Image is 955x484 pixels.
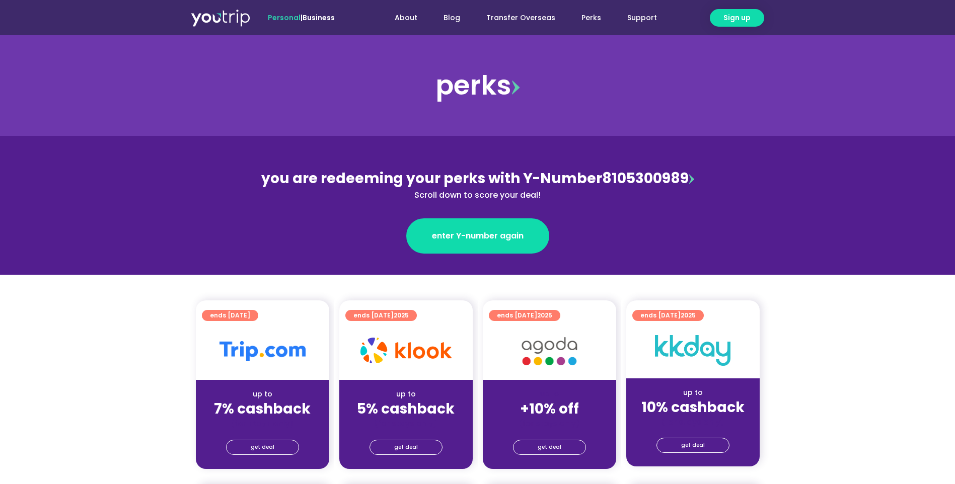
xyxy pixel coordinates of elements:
div: Scroll down to score your deal! [259,189,696,201]
a: Sign up [710,9,764,27]
strong: 10% cashback [641,397,745,417]
span: get deal [394,440,418,454]
a: get deal [370,440,443,455]
div: up to [634,387,752,398]
strong: 7% cashback [214,399,311,419]
a: Transfer Overseas [473,9,568,27]
a: get deal [513,440,586,455]
span: 2025 [394,311,409,319]
a: enter Y-number again [406,218,549,254]
span: ends [DATE] [210,310,250,321]
div: (for stays only) [347,418,465,429]
nav: Menu [362,9,670,27]
span: you are redeeming your perks with Y-Number [261,169,602,188]
div: (for stays only) [491,418,608,429]
a: ends [DATE]2025 [345,310,417,321]
strong: +10% off [520,399,579,419]
span: ends [DATE] [640,310,696,321]
span: get deal [251,440,274,454]
a: ends [DATE]2025 [632,310,704,321]
span: ends [DATE] [353,310,409,321]
span: Sign up [723,13,751,23]
a: Business [303,13,335,23]
div: 8105300989 [259,168,696,201]
div: up to [347,389,465,399]
span: up to [540,389,559,399]
span: enter Y-number again [432,230,524,242]
span: get deal [538,440,561,454]
span: Personal [268,13,301,23]
a: ends [DATE] [202,310,258,321]
strong: 5% cashback [357,399,455,419]
span: ends [DATE] [497,310,552,321]
a: About [382,9,430,27]
a: Support [614,9,670,27]
span: 2025 [681,311,696,319]
span: | [268,13,335,23]
a: get deal [226,440,299,455]
div: up to [204,389,321,399]
a: ends [DATE]2025 [489,310,560,321]
div: (for stays only) [634,417,752,427]
span: get deal [681,438,705,452]
a: get deal [656,438,729,453]
div: (for stays only) [204,418,321,429]
a: Perks [568,9,614,27]
span: 2025 [537,311,552,319]
a: Blog [430,9,473,27]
